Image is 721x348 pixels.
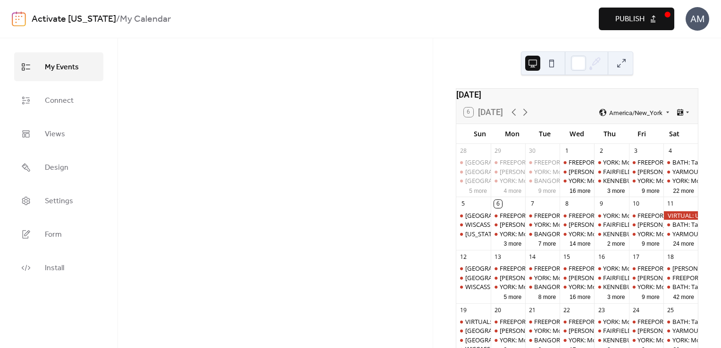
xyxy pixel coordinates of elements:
span: Install [45,261,64,275]
div: YORK: Morning Resistance at Town Center [491,176,525,185]
div: WELLS: NO I.C.E in Wells [629,220,663,229]
div: BANGOR: Weekly peaceful protest [525,336,560,344]
div: FAIRFIELD: Stop The Coup [594,167,629,176]
div: [PERSON_NAME]: NO I.C.E in [PERSON_NAME] [569,273,697,282]
div: YORK: Morning Resistance at [GEOGRAPHIC_DATA] [534,220,678,229]
span: My Events [45,60,79,75]
div: PORTLAND: Solidarity Flotilla for Gaza [456,158,491,166]
div: WESTBROOK: LGBTQ+ ACOUSTIC JAM & POTLUCK [456,336,491,344]
div: BANGOR: Weekly peaceful protest [525,230,560,238]
div: Sun [464,124,496,143]
div: FREEPORT: Visibility Brigade Standout [560,211,594,220]
div: WISCASSET: Community Stand Up - Being a Good Human Matters! [465,282,652,291]
span: Design [45,160,68,175]
div: Fri [626,124,658,143]
div: YORK: Morning Resistance at Town Center [663,176,698,185]
div: BELFAST: Support Palestine Weekly Standout [456,176,491,185]
button: 8 more [535,292,560,301]
div: BATH: Tabling at the Bath Farmers Market [663,158,698,166]
div: WELLS: No ICE in Wells! Nor Kings! [663,264,698,273]
div: 17 [632,253,640,261]
div: [PERSON_NAME]: NO I.C.E in [PERSON_NAME] [569,220,697,229]
div: [GEOGRAPHIC_DATA]: Support Palestine Weekly Standout [465,326,629,335]
div: FREEPORT: VISIBILITY FREEPORT Stand for Democracy! [525,317,560,326]
div: YARMOUTH: Saturday Weekly Rally - Resist Hate - Support Democracy [663,230,698,238]
div: 21 [528,306,537,314]
a: Activate [US_STATE] [32,10,116,28]
div: 20 [494,306,502,314]
div: KENNEBUNK: Stand Out [594,230,629,238]
div: [PERSON_NAME]: NO I.C.E in [PERSON_NAME] [500,220,629,229]
div: YORK: Morning Resistance at Town Center [525,167,560,176]
div: Maine VIRTUAL: Democratic Socialists of America Political Education Session: Electoral Organizing... [456,230,491,238]
span: Views [45,127,65,141]
div: YORK: Morning Resistance at Town Center [491,230,525,238]
a: Connect [14,86,103,115]
div: [PERSON_NAME]: NO I.C.E in [PERSON_NAME] [569,326,697,335]
div: YORK: Morning Resistance at Town Center [663,336,698,344]
div: YORK: Morning Resistance at Town Center [525,220,560,229]
div: WISCASSET: Community Stand Up - Being a Good Human Matters! [456,220,491,229]
div: YORK: Morning Resistance at Town Center [560,176,594,185]
div: [GEOGRAPHIC_DATA]: Organize - Resistance Singers! [465,273,612,282]
div: 19 [459,306,467,314]
div: YORK: Morning Resistance at Town Center [629,230,663,238]
div: PORTLAND: Organize - Resistance Singers! [456,273,491,282]
div: FREEPORT: Visibility Brigade Standout [569,264,675,273]
div: 1 [563,147,571,155]
div: YORK: Morning Resistance at [GEOGRAPHIC_DATA] [534,273,678,282]
div: [PERSON_NAME]: NO I.C.E in [PERSON_NAME] [569,167,697,176]
div: VIRTUAL: Immigration, Justice and Resistance Lab [456,317,491,326]
div: 18 [666,253,674,261]
div: 29 [494,147,502,155]
div: FREEPORT: AM and PM Rush Hour Brigade. Click for times! [500,158,662,166]
div: FAIRFIELD: Stop The Coup [603,273,677,282]
div: KENNEBUNK: Stand Out [594,176,629,185]
div: WISCASSET: Community Stand Up - Being a Good Human Matters! [456,282,491,291]
div: WELLS: NO I.C.E in Wells [491,326,525,335]
div: [GEOGRAPHIC_DATA]: Canvass with [US_STATE] Dems in [GEOGRAPHIC_DATA] [465,167,687,176]
div: YORK: Morning Resistance at [GEOGRAPHIC_DATA] [500,336,643,344]
a: Settings [14,186,103,215]
div: [GEOGRAPHIC_DATA]: Support Palestine Weekly Standout [465,176,629,185]
div: FREEPORT: Visibility Brigade Standout [569,158,675,166]
div: 5 [459,200,467,208]
div: YARMOUTH: Saturday Weekly Rally - Resist Hate - Support Democracy [663,167,698,176]
div: 13 [494,253,502,261]
div: FREEPORT: AM and PM Rush Hour Brigade. Click for times! [491,158,525,166]
div: YORK: Morning Resistance at Town Center [560,230,594,238]
button: 9 more [638,239,663,248]
div: BANGOR: Weekly peaceful protest [534,282,630,291]
span: Settings [45,194,73,208]
div: BANGOR: Weekly peaceful protest [525,282,560,291]
div: 6 [494,200,502,208]
div: FREEPORT: No Kings 2.0 Rally [663,273,698,282]
button: 9 more [638,292,663,301]
div: FAIRFIELD: Stop The Coup [594,326,629,335]
div: YORK: Morning Resistance at [GEOGRAPHIC_DATA] [534,326,678,335]
div: [GEOGRAPHIC_DATA]: Support Palestine Weekly Standout [465,264,629,273]
div: FREEPORT: AM and PM Rush Hour Brigade. Click for times! [629,211,663,220]
div: BANGOR: Weekly peaceful protest [525,176,560,185]
div: FAIRFIELD: Stop The Coup [594,220,629,229]
div: FAIRFIELD: Stop The Coup [594,273,629,282]
div: YORK: Morning Resistance at Town Center [525,326,560,335]
div: YORK: Morning Resistance at [GEOGRAPHIC_DATA] [569,336,712,344]
div: YORK: Morning Resistance at Town Center [491,336,525,344]
img: logo [12,11,26,26]
div: WELLS: NO I.C.E in Wells [560,326,594,335]
button: 2 more [604,239,629,248]
div: FREEPORT: Visibility Brigade Standout [569,317,675,326]
span: Publish [615,14,645,25]
div: [GEOGRAPHIC_DATA]: [DEMOGRAPHIC_DATA] ACOUSTIC JAM & POTLUCK [465,336,675,344]
button: Publish [599,8,674,30]
button: 42 more [670,292,698,301]
a: My Events [14,52,103,81]
b: / [116,10,120,28]
div: BANGOR: Weekly peaceful protest [534,336,630,344]
div: Sat [658,124,690,143]
div: FREEPORT: VISIBILITY FREEPORT Stand for Democracy! [534,264,688,273]
div: 16 [597,253,605,261]
button: 9 more [535,186,560,195]
button: 4 more [500,186,525,195]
